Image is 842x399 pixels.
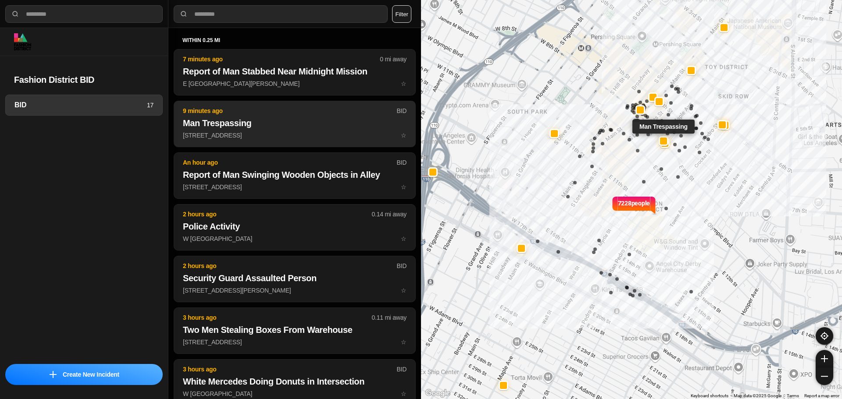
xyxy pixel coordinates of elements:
[183,210,372,219] p: 2 hours ago
[183,158,396,167] p: An hour ago
[183,389,407,398] p: W [GEOGRAPHIC_DATA]
[816,367,833,385] button: zoom-out
[183,169,407,181] h2: Report of Man Swinging Wooden Objects in Alley
[183,106,396,115] p: 9 minutes ago
[691,393,728,399] button: Keyboard shortcuts
[50,371,57,378] img: icon
[659,136,668,145] button: Man Trespassing
[174,235,416,242] a: 2 hours ago0.14 mi awayPolice ActivityW [GEOGRAPHIC_DATA]star
[821,373,828,380] img: zoom-out
[174,152,416,199] button: An hour agoBIDReport of Man Swinging Wooden Objects in Alley[STREET_ADDRESS]star
[816,327,833,345] button: recenter
[401,184,407,191] span: star
[183,313,372,322] p: 3 hours ago
[174,307,416,354] button: 3 hours ago0.11 mi awayTwo Men Stealing Boxes From Warehouse[STREET_ADDRESS]star
[14,33,31,50] img: logo
[11,10,20,18] img: search
[423,388,452,399] a: Open this area in Google Maps (opens a new window)
[396,106,407,115] p: BID
[183,79,407,88] p: E [GEOGRAPHIC_DATA][PERSON_NAME]
[372,210,407,219] p: 0.14 mi away
[372,313,407,322] p: 0.11 mi away
[816,350,833,367] button: zoom-in
[401,390,407,397] span: star
[804,393,839,398] a: Report a map error
[174,204,416,251] button: 2 hours ago0.14 mi awayPolice ActivityW [GEOGRAPHIC_DATA]star
[423,388,452,399] img: Google
[396,158,407,167] p: BID
[174,286,416,294] a: 2 hours agoBIDSecurity Guard Assaulted Person[STREET_ADDRESS][PERSON_NAME]star
[401,132,407,139] span: star
[174,80,416,87] a: 7 minutes ago0 mi awayReport of Man Stabbed Near Midnight MissionE [GEOGRAPHIC_DATA][PERSON_NAME]...
[183,375,407,388] h2: White Mercedes Doing Donuts in Intersection
[183,272,407,284] h2: Security Guard Assaulted Person
[396,261,407,270] p: BID
[179,10,188,18] img: search
[5,95,163,116] a: BID17
[183,338,407,346] p: [STREET_ADDRESS]
[183,183,407,191] p: [STREET_ADDRESS]
[632,119,695,133] div: Man Trespassing
[183,365,396,374] p: 3 hours ago
[734,393,781,398] span: Map data ©2025 Google
[63,370,119,379] p: Create New Incident
[174,183,416,191] a: An hour agoBIDReport of Man Swinging Wooden Objects in Alley[STREET_ADDRESS]star
[183,261,396,270] p: 2 hours ago
[183,286,407,295] p: [STREET_ADDRESS][PERSON_NAME]
[174,256,416,302] button: 2 hours agoBIDSecurity Guard Assaulted Person[STREET_ADDRESS][PERSON_NAME]star
[183,117,407,129] h2: Man Trespassing
[401,235,407,242] span: star
[14,74,154,86] h2: Fashion District BID
[401,339,407,346] span: star
[380,55,407,64] p: 0 mi away
[401,287,407,294] span: star
[183,324,407,336] h2: Two Men Stealing Boxes From Warehouse
[821,355,828,362] img: zoom-in
[618,199,650,218] p: 7228 people
[174,338,416,346] a: 3 hours ago0.11 mi awayTwo Men Stealing Boxes From Warehouse[STREET_ADDRESS]star
[650,195,656,215] img: notch
[174,101,416,147] button: 9 minutes agoBIDMan Trespassing[STREET_ADDRESS]star
[392,5,411,23] button: Filter
[787,393,799,398] a: Terms (opens in new tab)
[183,55,380,64] p: 7 minutes ago
[183,234,407,243] p: W [GEOGRAPHIC_DATA]
[183,131,407,140] p: [STREET_ADDRESS]
[821,332,828,340] img: recenter
[174,131,416,139] a: 9 minutes agoBIDMan Trespassing[STREET_ADDRESS]star
[396,365,407,374] p: BID
[174,390,416,397] a: 3 hours agoBIDWhite Mercedes Doing Donuts in IntersectionW [GEOGRAPHIC_DATA]star
[147,101,153,109] p: 17
[183,220,407,233] h2: Police Activity
[174,49,416,95] button: 7 minutes ago0 mi awayReport of Man Stabbed Near Midnight MissionE [GEOGRAPHIC_DATA][PERSON_NAME]...
[611,195,618,215] img: notch
[5,364,163,385] button: iconCreate New Incident
[401,80,407,87] span: star
[182,37,407,44] h5: within 0.25 mi
[14,100,147,110] h3: BID
[183,65,407,78] h2: Report of Man Stabbed Near Midnight Mission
